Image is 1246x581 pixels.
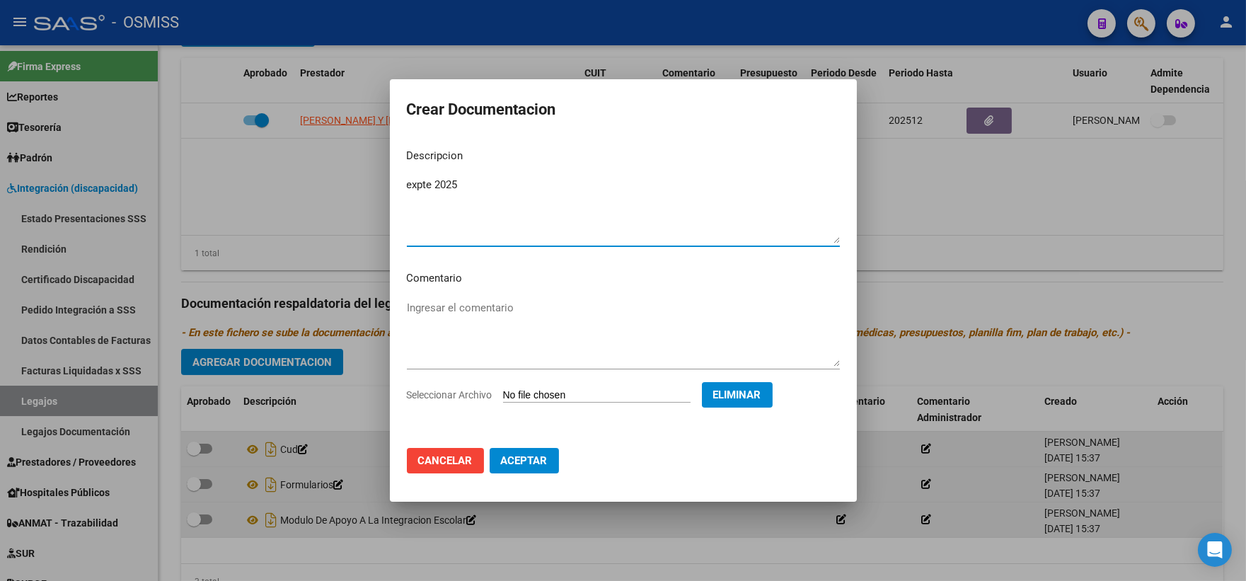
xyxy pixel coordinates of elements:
p: Comentario [407,270,840,287]
span: Aceptar [501,454,548,467]
span: Cancelar [418,454,473,467]
div: Open Intercom Messenger [1198,533,1232,567]
span: Seleccionar Archivo [407,389,492,401]
span: Eliminar [713,389,761,401]
button: Cancelar [407,448,484,473]
button: Eliminar [702,382,773,408]
h2: Crear Documentacion [407,96,840,123]
p: Descripcion [407,148,840,164]
button: Aceptar [490,448,559,473]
